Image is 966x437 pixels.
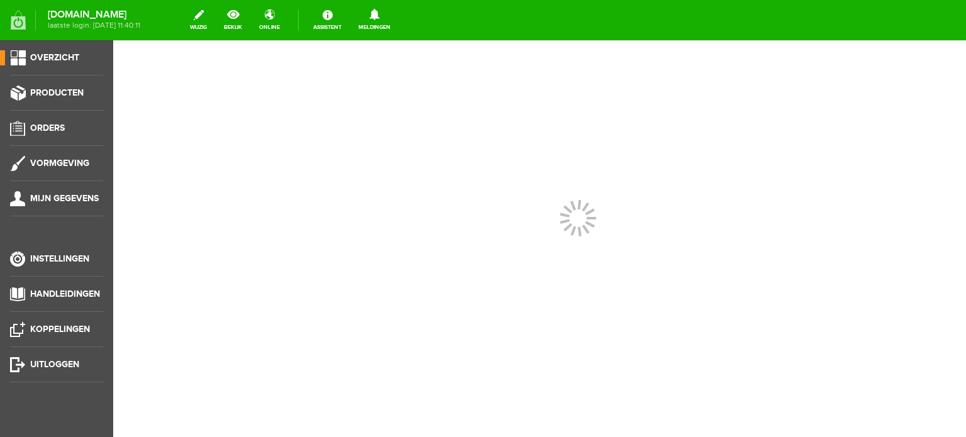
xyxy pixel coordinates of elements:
span: Overzicht [30,52,79,63]
span: Koppelingen [30,324,90,335]
span: Handleidingen [30,289,100,299]
span: Uitloggen [30,359,79,370]
span: Orders [30,123,65,133]
a: online [252,6,287,34]
span: Instellingen [30,253,89,264]
strong: [DOMAIN_NAME] [48,11,140,18]
a: bekijk [216,6,250,34]
a: Assistent [306,6,349,34]
span: Vormgeving [30,158,89,169]
span: laatste login: [DATE] 11:40:11 [48,22,140,29]
a: Meldingen [351,6,398,34]
a: wijzig [182,6,214,34]
span: Producten [30,87,84,98]
span: Mijn gegevens [30,193,99,204]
